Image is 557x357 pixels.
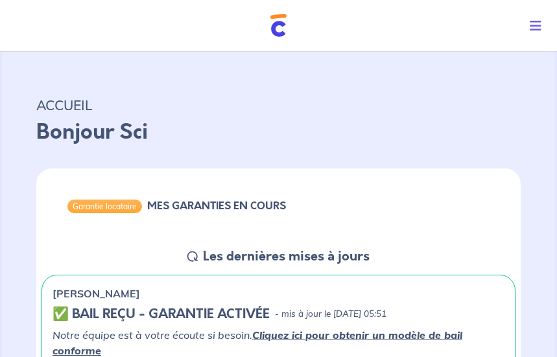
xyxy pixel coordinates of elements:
h5: ✅ BAIL REÇU - GARANTIE ACTIVÉE [53,306,270,322]
img: Cautioneo [270,14,287,37]
h6: MES GARANTIES EN COURS [147,200,286,212]
p: - mis à jour le [DATE] 05:51 [275,308,386,321]
button: Toggle navigation [519,9,557,43]
div: Garantie locataire [67,200,142,213]
h5: Les dernières mises à jours [203,249,370,264]
p: Bonjour Sci [36,117,521,148]
em: Notre équipe est à votre écoute si besoin. [53,328,462,357]
p: [PERSON_NAME] [53,286,140,301]
p: ACCUEIL [36,93,521,117]
a: Cliquez ici pour obtenir un modèle de bail conforme [53,328,462,357]
div: state: CONTRACT-VALIDATED, Context: IN-LANDLORD,IN-LANDLORD [53,306,504,322]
